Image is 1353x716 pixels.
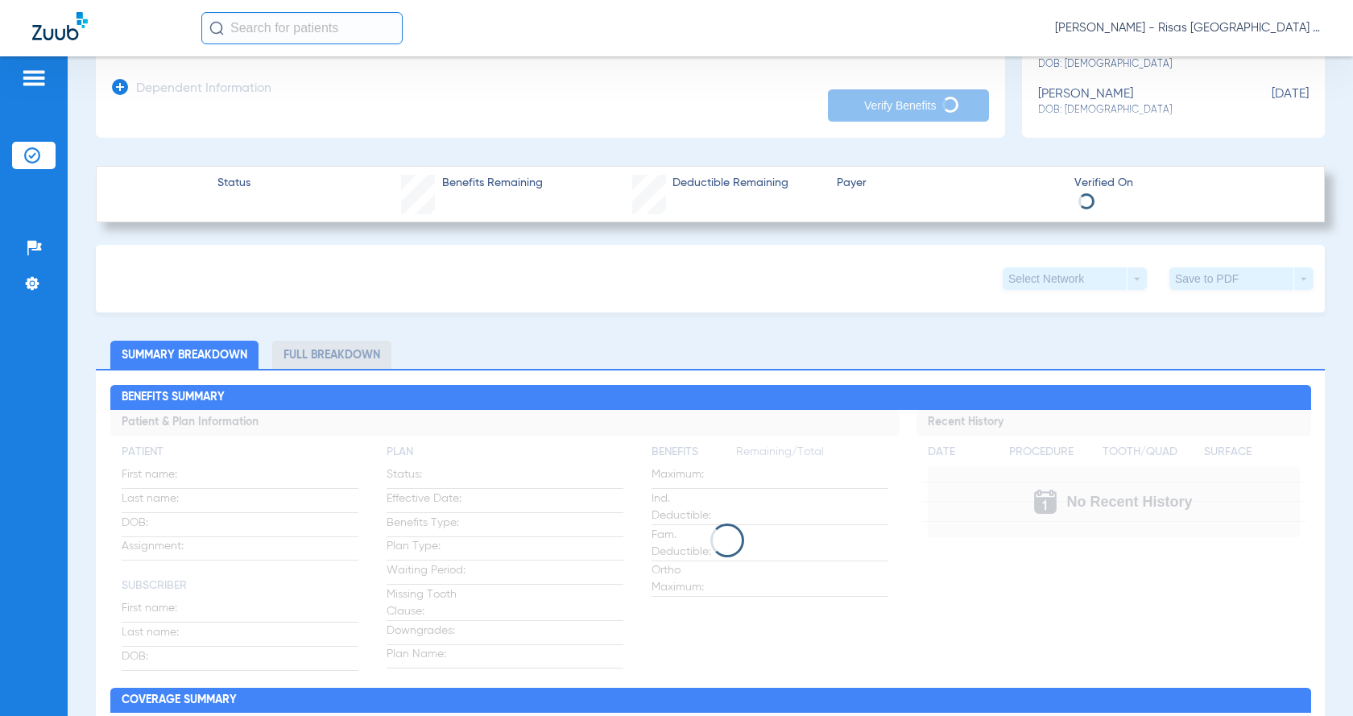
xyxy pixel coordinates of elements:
span: Benefits Remaining [442,175,543,192]
input: Search for patients [201,12,403,44]
span: [DATE] [1228,87,1309,117]
div: [PERSON_NAME] [1038,87,1228,117]
li: Full Breakdown [272,341,391,369]
span: DOB: [DEMOGRAPHIC_DATA] [1038,103,1228,118]
span: [PERSON_NAME] - Risas [GEOGRAPHIC_DATA] General [1055,20,1321,36]
button: Verify Benefits [828,89,989,122]
span: Status [217,175,250,192]
h3: Dependent Information [136,81,271,97]
img: Zuub Logo [32,12,88,40]
h2: Benefits Summary [110,385,1311,411]
h2: Coverage Summary [110,688,1311,714]
img: hamburger-icon [21,68,47,88]
span: DOB: [DEMOGRAPHIC_DATA] [1038,57,1228,72]
span: Verified On [1074,175,1298,192]
span: Deductible Remaining [672,175,788,192]
span: Payer [837,175,1061,192]
iframe: Chat Widget [1272,639,1353,716]
img: Search Icon [209,21,224,35]
li: Summary Breakdown [110,341,259,369]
